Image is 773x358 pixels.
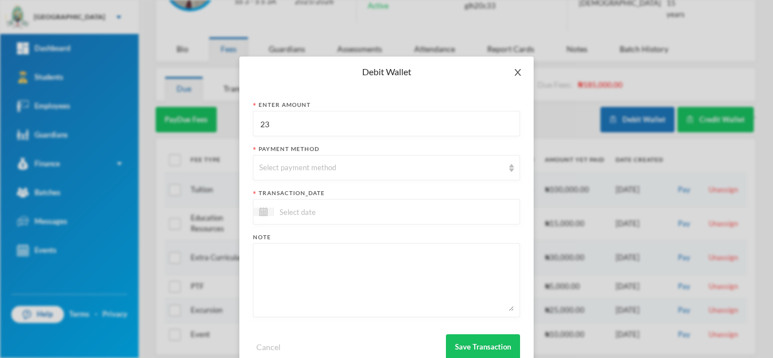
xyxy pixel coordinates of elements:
div: Select payment method [259,162,504,174]
button: Cancel [253,340,284,353]
div: Enter Amount [253,101,520,109]
div: Note [253,233,520,241]
div: Debit Wallet [253,66,520,78]
i: icon: close [513,68,522,77]
button: Close [502,57,534,88]
div: transaction_date [253,189,520,197]
div: Payment Method [253,145,520,153]
input: Select date [274,205,369,218]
